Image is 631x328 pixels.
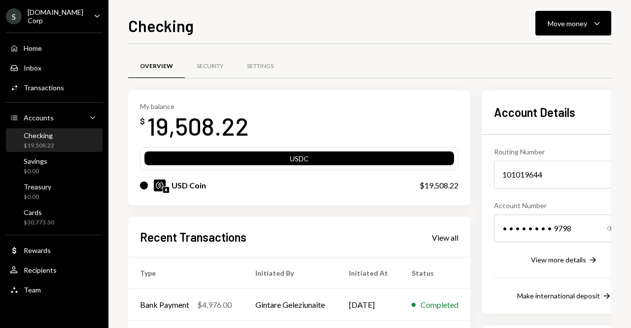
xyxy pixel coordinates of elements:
a: Security [185,54,235,79]
div: Bank Payment [140,299,189,311]
th: Initiated By [244,257,337,289]
div: USD Coin [172,180,206,191]
div: View all [432,233,458,243]
div: Cards [24,208,54,217]
div: $0.00 [24,193,51,201]
a: Rewards [6,241,103,259]
a: Settings [235,54,285,79]
a: Inbox [6,59,103,76]
a: Home [6,39,103,57]
div: Team [24,286,41,294]
a: Transactions [6,78,103,96]
h2: Recent Transactions [140,229,246,245]
th: Initiated At [337,257,400,289]
a: Accounts [6,109,103,126]
div: Move money [548,18,587,29]
div: $19,508.22 [24,142,54,150]
a: Cards$30,773.30 [6,205,103,229]
div: Treasury [24,182,51,191]
a: Treasury$0.00 [6,180,103,203]
button: Make international deposit [517,291,612,302]
a: View all [432,232,458,243]
div: Inbox [24,64,41,72]
div: Transactions [24,83,64,92]
div: Security [197,62,223,71]
div: $4,976.00 [197,299,232,311]
div: Rewards [24,246,51,255]
a: Recipients [6,261,103,279]
div: $30,773.30 [24,219,54,227]
div: Checking [24,131,54,140]
div: $0.00 [24,167,47,176]
h1: Checking [128,16,194,36]
div: Savings [24,157,47,165]
button: View more details [531,255,598,266]
div: USDC [144,153,454,167]
div: Settings [247,62,274,71]
a: Checking$19,508.22 [6,128,103,152]
div: $ [140,116,145,126]
div: My balance [140,102,249,110]
div: S [6,8,22,24]
a: Team [6,281,103,298]
div: $19,508.22 [420,180,458,191]
div: View more details [531,255,586,264]
img: ethereum-mainnet [163,187,169,193]
img: USDC [154,180,166,191]
div: Overview [140,62,173,71]
div: Completed [421,299,458,311]
th: Status [400,257,470,289]
div: Make international deposit [517,292,600,300]
td: Gintare Geleziunaite [244,289,337,321]
a: Savings$0.00 [6,154,103,178]
button: Move money [535,11,611,36]
div: [DOMAIN_NAME] Corp [28,8,86,25]
th: Type [128,257,244,289]
a: Overview [128,54,185,79]
div: Home [24,44,42,52]
div: Recipients [24,266,57,274]
div: Accounts [24,113,54,122]
td: [DATE] [337,289,400,321]
div: 19,508.22 [147,110,249,142]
